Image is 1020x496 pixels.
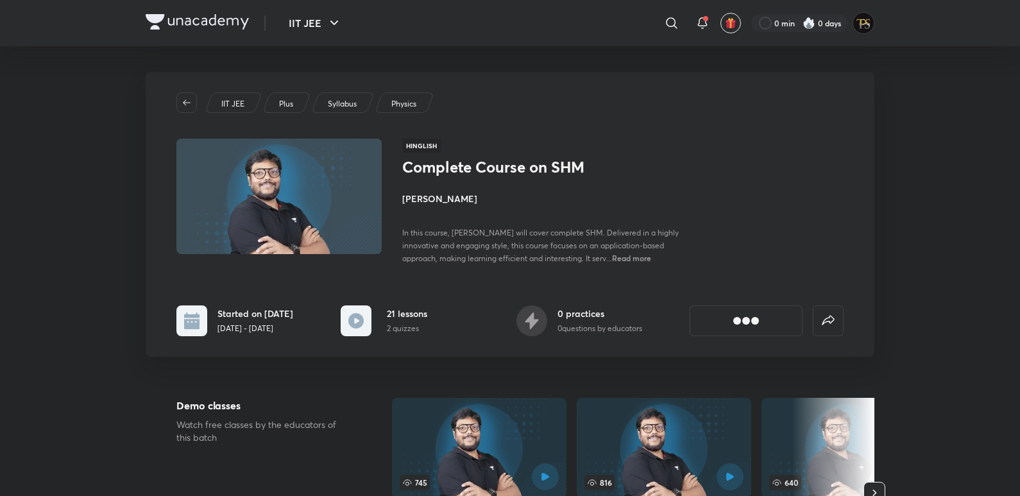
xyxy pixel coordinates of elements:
[400,475,430,490] span: 745
[557,323,642,334] p: 0 questions by educators
[387,323,427,334] p: 2 quizzes
[690,305,803,336] button: [object Object]
[176,398,351,413] h5: Demo classes
[803,17,815,30] img: streak
[402,192,690,205] h4: [PERSON_NAME]
[387,307,427,320] h6: 21 lessons
[277,98,296,110] a: Plus
[725,17,736,29] img: avatar
[813,305,844,336] button: false
[557,307,642,320] h6: 0 practices
[584,475,615,490] span: 816
[389,98,419,110] a: Physics
[612,253,651,263] span: Read more
[217,323,293,334] p: [DATE] - [DATE]
[769,475,801,490] span: 640
[279,98,293,110] p: Plus
[219,98,247,110] a: IIT JEE
[221,98,244,110] p: IIT JEE
[217,307,293,320] h6: Started on [DATE]
[853,12,874,34] img: Tanishq Sahu
[281,10,350,36] button: IIT JEE
[176,418,351,444] p: Watch free classes by the educators of this batch
[174,137,384,255] img: Thumbnail
[146,14,249,33] a: Company Logo
[402,228,679,263] span: In this course, [PERSON_NAME] will cover complete SHM. Delivered in a highly innovative and engag...
[720,13,741,33] button: avatar
[402,158,612,176] h1: Complete Course on SHM
[146,14,249,30] img: Company Logo
[402,139,441,153] span: Hinglish
[328,98,357,110] p: Syllabus
[326,98,359,110] a: Syllabus
[391,98,416,110] p: Physics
